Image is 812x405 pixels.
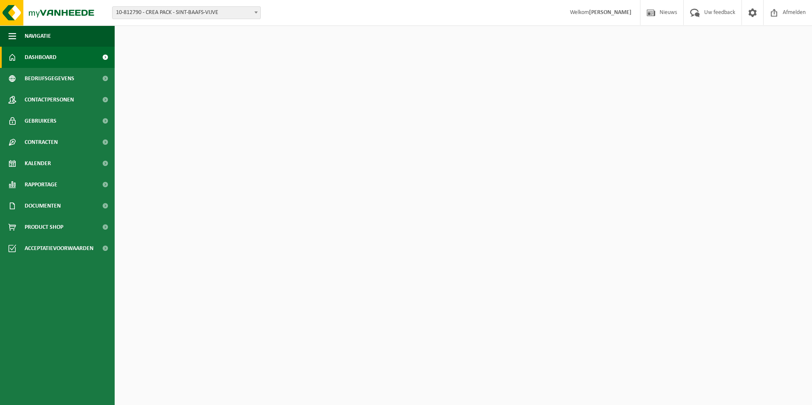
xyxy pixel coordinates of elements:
[25,217,63,238] span: Product Shop
[25,110,56,132] span: Gebruikers
[113,7,260,19] span: 10-812790 - CREA PACK - SINT-BAAFS-VIJVE
[25,195,61,217] span: Documenten
[589,9,632,16] strong: [PERSON_NAME]
[25,89,74,110] span: Contactpersonen
[25,68,74,89] span: Bedrijfsgegevens
[25,153,51,174] span: Kalender
[25,132,58,153] span: Contracten
[112,6,261,19] span: 10-812790 - CREA PACK - SINT-BAAFS-VIJVE
[25,238,93,259] span: Acceptatievoorwaarden
[25,174,57,195] span: Rapportage
[25,25,51,47] span: Navigatie
[25,47,56,68] span: Dashboard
